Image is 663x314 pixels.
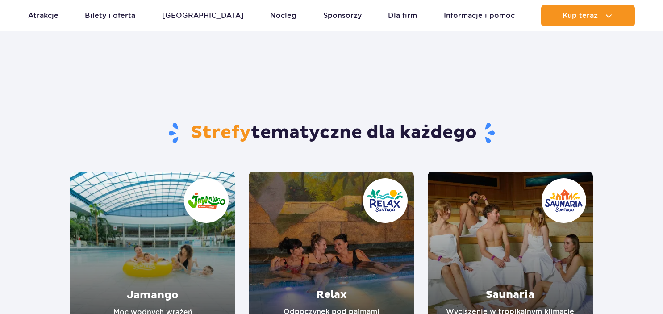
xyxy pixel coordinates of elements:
[444,5,515,26] a: Informacje i pomoc
[388,5,417,26] a: Dla firm
[541,5,635,26] button: Kup teraz
[323,5,362,26] a: Sponsorzy
[85,5,135,26] a: Bilety i oferta
[28,5,58,26] a: Atrakcje
[191,121,251,144] span: Strefy
[270,5,296,26] a: Nocleg
[70,121,593,145] h1: tematyczne dla każdego
[563,12,598,20] span: Kup teraz
[162,5,244,26] a: [GEOGRAPHIC_DATA]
